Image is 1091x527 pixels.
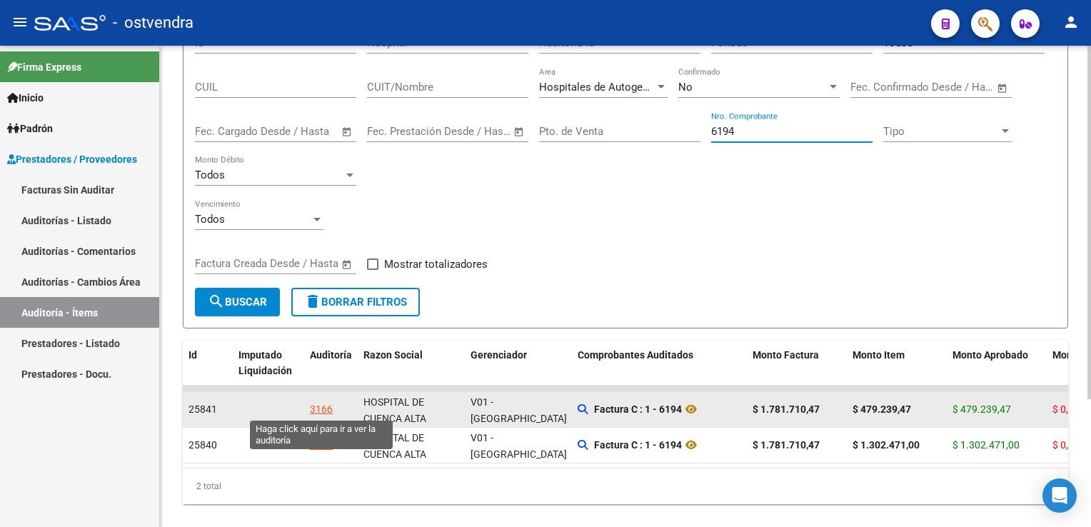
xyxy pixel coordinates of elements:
[921,81,990,94] input: Fecha fin
[183,468,1068,504] div: 2 total
[511,124,528,140] button: Open calendar
[7,90,44,106] span: Inicio
[471,349,527,361] span: Gerenciador
[208,296,267,308] span: Buscar
[847,340,947,387] datatable-header-cell: Monto Item
[952,439,1020,451] span: $ 1.302.471,00
[310,349,352,361] span: Auditoría
[195,125,253,138] input: Fecha inicio
[310,437,333,453] div: 3166
[367,125,425,138] input: Fecha inicio
[363,394,459,508] div: HOSPITAL DE CUENCA ALTA [PERSON_NAME] SERVICIO DE ATENCION MEDICA INTEGRAL PARA LA COMUNIDAD
[753,349,819,361] span: Monto Factura
[947,340,1047,387] datatable-header-cell: Monto Aprobado
[266,257,335,270] input: Fecha fin
[188,439,217,451] span: 25840
[195,288,280,316] button: Buscar
[578,349,693,361] span: Comprobantes Auditados
[188,349,197,361] span: Id
[883,125,999,138] span: Tipo
[1052,403,1080,415] span: $ 0,00
[358,340,465,387] datatable-header-cell: Razon Social
[11,14,29,31] mat-icon: menu
[853,439,920,451] strong: $ 1.302.471,00
[363,394,459,524] div: - 30715080156
[7,59,81,75] span: Firma Express
[952,349,1028,361] span: Monto Aprobado
[539,81,667,94] span: Hospitales de Autogestión
[195,169,225,181] span: Todos
[572,340,747,387] datatable-header-cell: Comprobantes Auditados
[465,340,572,387] datatable-header-cell: Gerenciador
[238,349,292,377] span: Imputado Liquidación
[594,439,682,451] strong: Factura C : 1 - 6194
[678,81,693,94] span: No
[208,293,225,310] mat-icon: search
[7,121,53,136] span: Padrón
[266,125,335,138] input: Fecha fin
[195,257,253,270] input: Fecha inicio
[853,349,905,361] span: Monto Item
[304,296,407,308] span: Borrar Filtros
[183,340,233,387] datatable-header-cell: Id
[291,288,420,316] button: Borrar Filtros
[1042,478,1077,513] div: Open Intercom Messenger
[304,340,358,387] datatable-header-cell: Auditoría
[363,349,423,361] span: Razon Social
[853,403,911,415] strong: $ 479.239,47
[471,396,567,424] span: V01 - [GEOGRAPHIC_DATA]
[753,439,820,451] strong: $ 1.781.710,47
[233,340,304,387] datatable-header-cell: Imputado Liquidación
[850,81,908,94] input: Fecha inicio
[753,403,820,415] strong: $ 1.781.710,47
[195,213,225,226] span: Todos
[339,256,356,273] button: Open calendar
[471,432,567,460] span: V01 - [GEOGRAPHIC_DATA]
[7,151,137,167] span: Prestadores / Proveedores
[310,401,333,418] div: 3166
[384,256,488,273] span: Mostrar totalizadores
[594,403,682,415] strong: Factura C : 1 - 6194
[339,124,356,140] button: Open calendar
[952,403,1011,415] span: $ 479.239,47
[995,80,1011,96] button: Open calendar
[1052,439,1080,451] span: $ 0,00
[304,293,321,310] mat-icon: delete
[1062,14,1080,31] mat-icon: person
[438,125,507,138] input: Fecha fin
[188,403,217,415] span: 25841
[747,340,847,387] datatable-header-cell: Monto Factura
[113,7,193,39] span: - ostvendra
